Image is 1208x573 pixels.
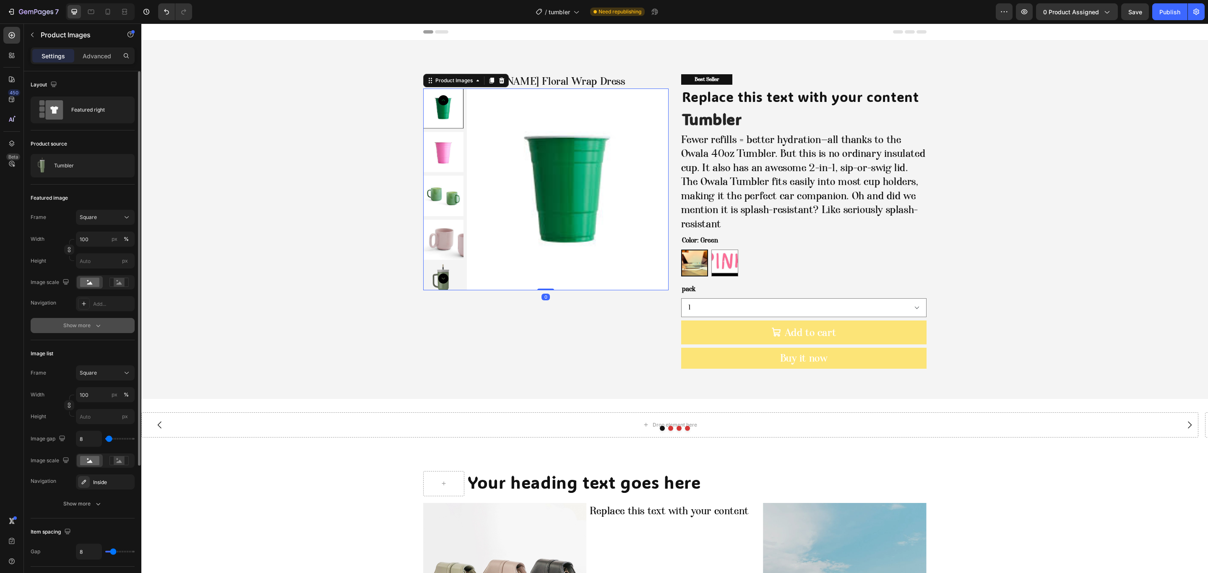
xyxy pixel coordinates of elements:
button: 7 [3,3,62,20]
div: px [112,391,117,398]
div: px [112,235,117,243]
div: Image list [31,350,53,357]
div: Navigation [31,477,56,485]
div: Product source [31,140,67,148]
div: Image scale [31,277,71,288]
p: Product Images [41,30,112,40]
div: Inside [93,479,133,486]
div: Featured right [71,100,122,120]
input: px% [76,387,135,402]
label: Frame [31,369,46,377]
label: Height [31,413,46,420]
button: Carousel Back Arrow [297,72,307,82]
span: [PERSON_NAME] Floral Wrap Dress [318,51,484,65]
div: Drop element here [511,398,556,405]
button: 0 product assigned [1036,3,1118,20]
button: Carousel Next Arrow [297,250,307,260]
button: % [109,234,120,244]
p: Advanced [83,52,111,60]
div: % [124,235,129,243]
button: % [109,390,120,400]
div: Buy it now [639,328,686,342]
button: Dot [535,402,540,407]
img: product feature img [34,157,51,174]
div: 450 [8,89,20,96]
button: Dot [544,402,549,407]
input: px% [76,232,135,247]
button: Publish [1152,3,1187,20]
span: 0 product assigned [1043,8,1099,16]
button: Square [76,365,135,380]
span: tumbler [549,8,570,16]
div: Product Images [292,53,333,61]
button: px [121,390,131,400]
button: Square [76,210,135,225]
span: Square [80,214,97,221]
input: Auto [76,431,102,446]
label: Width [31,235,44,243]
div: Add to cart [643,302,695,316]
input: px [76,409,135,424]
div: Image scale [31,455,71,466]
span: Save [1128,8,1142,16]
p: Fewer refills = better hydration—all thanks to the Owala 40oz Tumbler. But this is no ordinary in... [540,110,784,207]
div: Layout [31,79,59,91]
span: px [122,258,128,264]
label: Height [31,257,46,265]
button: Add to cart [540,297,785,321]
button: Show more [31,318,135,333]
p: Best Seller [553,52,578,60]
div: Publish [1159,8,1180,16]
legend: Color: Green [540,211,578,223]
span: Square [80,369,97,377]
button: Carousel Next Arrow [1036,390,1060,413]
p: 7 [55,7,59,17]
iframe: Design area [141,23,1208,573]
h1: Tumbler [540,86,785,105]
nav: breadcrumb [282,51,527,65]
button: Save [1121,3,1149,20]
button: Show more [31,496,135,511]
div: Show more [63,321,102,330]
div: Replace this text with your content [448,479,611,495]
button: Carousel Back Arrow [7,390,30,413]
div: Undo/Redo [158,3,192,20]
div: Beta [6,154,20,160]
legend: pack [540,260,555,271]
div: Replace this text with your content [540,65,785,82]
div: % [124,391,129,398]
button: Dot [527,402,532,407]
span: px [122,413,128,419]
span: Home [282,51,308,65]
p: Tumbler [54,163,74,169]
span: Need republishing [599,8,641,16]
div: Image gap [31,433,67,445]
label: Frame [31,214,46,221]
div: 0 [400,270,409,277]
div: Featured image [31,194,68,202]
h2: Your heading text goes here [325,448,781,469]
button: Dot [518,402,523,407]
div: Add... [93,300,133,308]
div: Item spacing [31,526,73,538]
p: Settings [42,52,65,60]
button: px [121,234,131,244]
span: / [545,8,547,16]
div: Show more [63,500,102,508]
div: Gap [31,548,40,555]
div: Navigation [31,299,56,307]
label: Width [31,391,44,398]
input: px [76,253,135,268]
button: Buy it now [540,324,785,345]
input: Auto [76,544,102,559]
